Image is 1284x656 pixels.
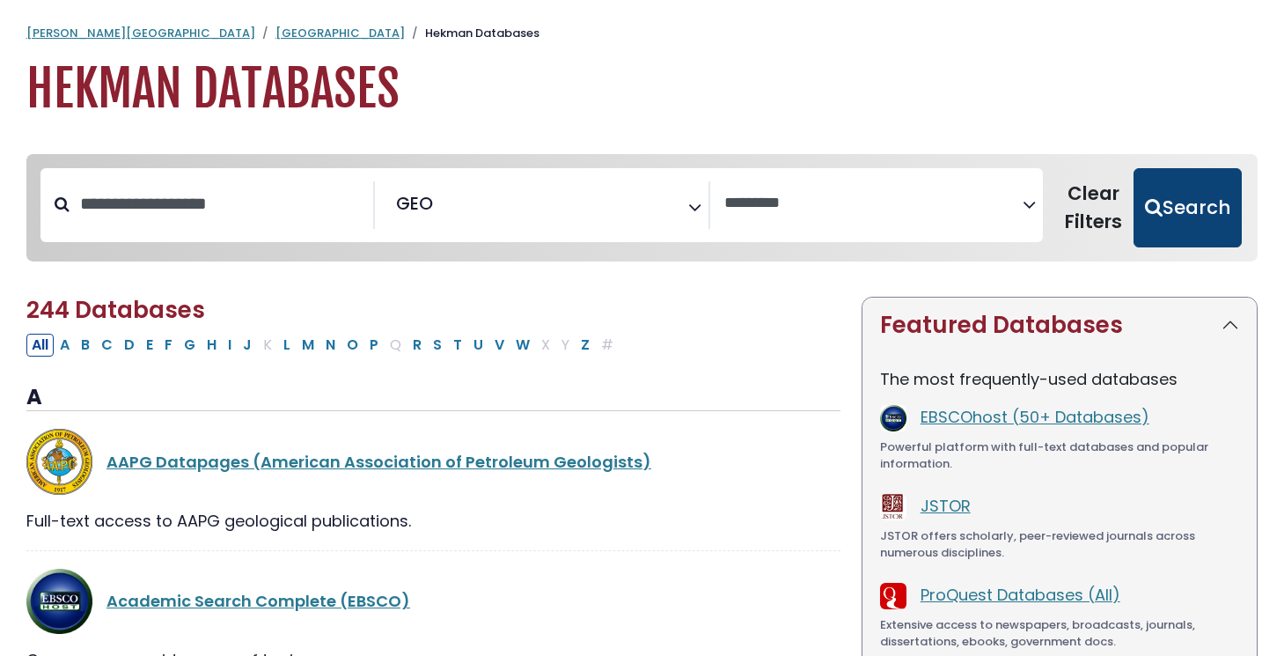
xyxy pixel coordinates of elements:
button: Filter Results O [341,334,363,357]
a: ProQuest Databases (All) [921,584,1120,606]
button: Filter Results P [364,334,384,357]
a: JSTOR [921,495,971,517]
button: Clear Filters [1053,168,1134,247]
textarea: Search [724,195,1023,213]
div: Full-text access to AAPG geological publications. [26,509,840,533]
button: Filter Results C [96,334,118,357]
li: GEO [389,190,433,217]
div: Powerful platform with full-text databases and popular information. [880,439,1239,473]
p: The most frequently-used databases [880,367,1239,391]
a: [PERSON_NAME][GEOGRAPHIC_DATA] [26,25,255,41]
button: Filter Results U [468,334,488,357]
a: Academic Search Complete (EBSCO) [106,590,410,612]
h3: A [26,385,840,411]
button: Submit for Search Results [1134,168,1242,247]
button: Filter Results W [510,334,535,357]
button: Filter Results R [407,334,427,357]
li: Hekman Databases [405,25,539,42]
button: Filter Results B [76,334,95,357]
textarea: Search [437,200,449,218]
button: Filter Results F [159,334,178,357]
button: Filter Results T [448,334,467,357]
button: Filter Results N [320,334,341,357]
button: Filter Results J [238,334,257,357]
button: Filter Results H [202,334,222,357]
button: Filter Results G [179,334,201,357]
button: Filter Results E [141,334,158,357]
button: Filter Results A [55,334,75,357]
button: Filter Results Z [576,334,595,357]
button: All [26,334,54,357]
button: Filter Results S [428,334,447,357]
div: JSTOR offers scholarly, peer-reviewed journals across numerous disciplines. [880,527,1239,562]
button: Filter Results V [489,334,510,357]
button: Filter Results D [119,334,140,357]
button: Featured Databases [862,298,1257,353]
button: Filter Results L [278,334,296,357]
input: Search database by title or keyword [70,189,373,218]
nav: breadcrumb [26,25,1258,42]
h1: Hekman Databases [26,60,1258,119]
span: GEO [396,190,433,217]
span: 244 Databases [26,294,205,326]
a: [GEOGRAPHIC_DATA] [275,25,405,41]
div: Alpha-list to filter by first letter of database name [26,333,620,355]
div: Extensive access to newspapers, broadcasts, journals, dissertations, ebooks, government docs. [880,616,1239,651]
button: Filter Results I [223,334,237,357]
a: AAPG Datapages (American Association of Petroleum Geologists) [106,451,651,473]
button: Filter Results M [297,334,319,357]
a: EBSCOhost (50+ Databases) [921,406,1149,428]
nav: Search filters [26,154,1258,262]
